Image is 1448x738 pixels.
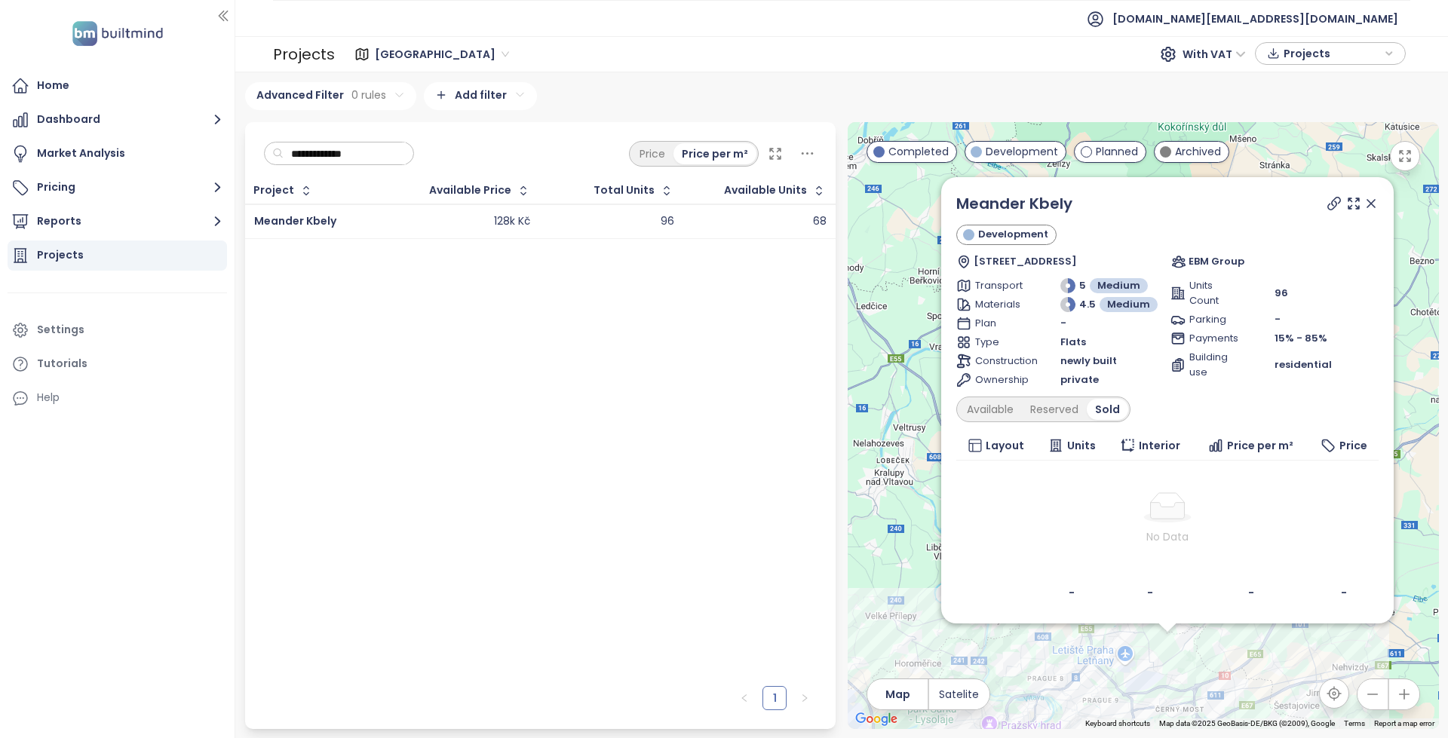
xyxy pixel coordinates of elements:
b: - [1247,585,1253,600]
span: Ownership [975,372,1027,387]
span: 15% - 85% [1275,331,1327,345]
b: - [1340,585,1346,600]
span: right [800,694,809,703]
span: Satelite [939,686,979,703]
a: Report a map error [1374,719,1434,727]
span: Flats [1060,335,1086,350]
span: private [1060,372,1099,387]
span: 96 [1275,286,1288,301]
a: Meander Kbely [956,193,1072,214]
div: Market Analysis [37,144,125,163]
span: Projects [1284,42,1381,65]
a: Settings [8,315,227,345]
span: - [1060,316,1066,331]
a: Projects [8,240,227,271]
span: With VAT [1183,43,1246,66]
div: 96 [661,215,674,228]
span: 0 rules [351,87,386,103]
span: Planned [1096,143,1138,160]
a: Market Analysis [8,139,227,169]
button: right [793,686,817,710]
div: Reserved [1022,399,1087,420]
span: Medium [1097,278,1140,293]
img: Google [851,709,901,729]
div: Help [37,388,60,407]
span: [DOMAIN_NAME][EMAIL_ADDRESS][DOMAIN_NAME] [1112,1,1398,37]
li: Previous Page [732,686,756,710]
span: Type [975,335,1027,350]
div: 68 [813,215,827,228]
span: newly built [1060,354,1117,369]
span: Transport [975,278,1027,293]
div: Help [8,383,227,413]
div: button [1263,42,1397,65]
div: Available Price [429,185,511,195]
button: Dashboard [8,105,227,135]
span: Map [885,686,910,703]
span: Payments [1189,331,1241,346]
div: Total Units [594,185,655,195]
a: Meander Kbely [254,213,336,228]
li: 1 [762,686,787,710]
button: Keyboard shortcuts [1085,718,1150,729]
div: Sold [1087,399,1128,420]
span: Parking [1189,312,1241,327]
div: Price [631,143,673,164]
div: No Data [962,528,1373,545]
div: Available [959,399,1022,420]
div: Tutorials [37,354,87,373]
div: Home [37,76,69,95]
span: left [740,694,749,703]
div: Price per m² [673,143,756,164]
span: Price [1339,437,1367,454]
button: Pricing [8,173,227,203]
a: Terms (opens in new tab) [1344,719,1365,727]
button: Reports [8,207,227,237]
span: Units [1066,437,1095,454]
img: logo [68,18,167,49]
b: - [1147,585,1153,600]
span: Available Units [724,185,807,195]
div: Settings [37,320,84,339]
button: Map [867,679,928,709]
div: Projects [273,39,335,69]
span: Praha [375,43,509,66]
span: Archived [1175,143,1221,160]
span: Layout [986,437,1024,454]
span: Map data ©2025 GeoBasis-DE/BKG (©2009), Google [1159,719,1335,727]
span: Completed [888,143,949,160]
div: Project [253,185,294,195]
span: Interior [1139,437,1180,454]
span: Development [977,227,1048,242]
div: 128k Kč [494,215,530,228]
b: - [1069,585,1075,600]
span: Medium [1107,297,1150,312]
span: Materials [975,297,1027,312]
span: [STREET_ADDRESS] [973,254,1076,269]
div: Projects [37,246,84,265]
a: Open this area in Google Maps (opens a new window) [851,709,901,729]
span: Units Count [1189,278,1241,308]
button: Satelite [929,679,989,709]
a: Tutorials [8,349,227,379]
span: Development [986,143,1058,160]
button: left [732,686,756,710]
span: Construction [975,354,1027,369]
a: 1 [763,687,786,709]
span: - [1275,312,1281,326]
span: 5 [1079,278,1086,293]
div: Advanced Filter [245,82,416,110]
span: 4.5 [1079,297,1096,312]
li: Next Page [793,686,817,710]
a: Home [8,71,227,101]
span: Price per m² [1227,437,1293,454]
span: Plan [975,316,1027,331]
div: Add filter [424,82,537,110]
span: EBM Group [1188,254,1244,269]
span: Building use [1189,350,1241,380]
